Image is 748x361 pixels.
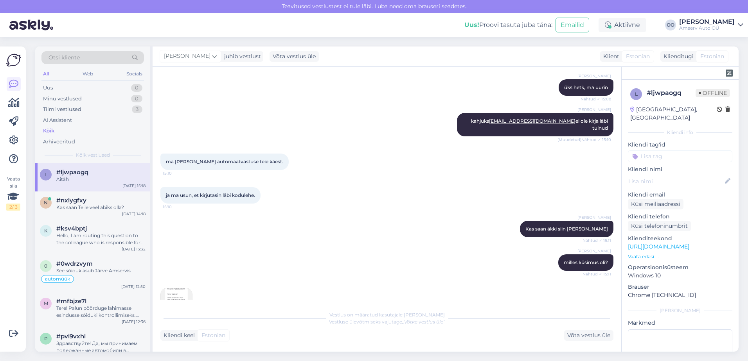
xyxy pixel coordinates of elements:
span: automüük [45,277,70,281]
div: Tere! Palun pöörduge lähimasse esindusse sõiduki kontrollimiseks. Meie spetsialist vaatab sõiduki... [56,305,146,319]
div: 3 [132,105,142,113]
p: Kliendi email [628,191,732,199]
span: 0 [44,263,47,269]
div: Küsi meiliaadressi [628,199,683,209]
div: [PERSON_NAME] [628,307,732,314]
div: See sõiduk asub Järve Amservis [56,267,146,274]
img: zendesk [726,70,733,77]
div: [DATE] 13:32 [122,246,146,252]
span: üks hetk, ma uurin [564,84,608,90]
span: #pvi9vxhl [56,333,86,340]
div: Hello, I am routing this question to the colleague who is responsible for this topic. The reply m... [56,232,146,246]
span: #nxlygfxy [56,197,86,204]
div: [DATE] 12:50 [121,284,146,290]
span: Nähtud ✓ 15:11 [582,271,611,277]
div: Kas saan Teile veel abiks olla? [56,204,146,211]
button: Emailid [556,18,589,32]
span: Estonian [700,52,724,61]
span: Otsi kliente [49,54,80,62]
span: (Muudetud) Nähtud ✓ 15:10 [557,137,611,143]
span: l [45,172,47,177]
div: OO [665,20,676,30]
div: 0 [131,95,142,103]
a: [URL][DOMAIN_NAME] [628,243,689,250]
span: Vestlus on määratud kasutajale [PERSON_NAME] [329,312,445,318]
div: Minu vestlused [43,95,82,103]
div: [PERSON_NAME] [679,19,735,25]
a: [PERSON_NAME]Amserv Auto OÜ [679,19,743,31]
span: kahjuks ei ole kirja läbi tulnud [471,118,609,131]
span: ja ma usun, et kirjutasin läbi kodulehe. [166,192,255,198]
span: Kõik vestlused [76,152,110,159]
span: l [635,91,638,97]
div: Võta vestlus üle [564,330,613,341]
div: Võta vestlus üle [270,51,319,62]
p: Klienditeekond [628,234,732,243]
div: Kliendi keel [160,331,195,340]
div: Amserv Auto OÜ [679,25,735,31]
span: [PERSON_NAME] [164,52,210,61]
span: 15:10 [163,170,192,176]
span: [PERSON_NAME] [577,248,611,254]
p: Vaata edasi ... [628,253,732,260]
span: Offline [696,89,730,97]
p: Kliendi telefon [628,213,732,221]
div: Vaata siia [6,175,20,211]
span: m [44,300,48,306]
div: Aitäh [56,176,146,183]
div: 2 / 3 [6,204,20,211]
span: [PERSON_NAME] [577,107,611,113]
div: [GEOGRAPHIC_DATA], [GEOGRAPHIC_DATA] [630,105,717,122]
img: Askly Logo [6,53,21,68]
div: Uus [43,84,53,92]
b: Uus! [464,21,479,29]
span: milles küsimus oli? [564,259,608,265]
div: Web [81,69,95,79]
span: p [44,336,48,341]
span: Estonian [201,331,225,340]
div: Aktiivne [599,18,646,32]
span: 15:10 [163,204,192,210]
span: #0wdrzvym [56,260,93,267]
div: Socials [125,69,144,79]
img: Attachment [161,288,192,320]
span: n [44,200,48,206]
div: Proovi tasuta juba täna: [464,20,552,30]
div: Küsi telefoninumbrit [628,221,691,231]
div: [DATE] 12:36 [122,319,146,325]
p: Kliendi nimi [628,165,732,173]
span: [PERSON_NAME] [577,73,611,79]
div: Arhiveeritud [43,138,75,146]
div: Kliendi info [628,129,732,136]
p: Operatsioonisüsteem [628,263,732,272]
div: AI Assistent [43,116,72,124]
span: #ljwpaogq [56,169,88,176]
div: Здравствуйте! Да, мы принимаем подержанные автомобили в качестве первоначального взноса за новый ... [56,340,146,354]
span: #mfbjze7l [56,298,86,305]
span: Vestluse ülevõtmiseks vajutage [329,319,445,325]
div: 0 [131,84,142,92]
span: ma [PERSON_NAME] automaatvastuse teie käest. [166,159,283,164]
span: k [44,228,48,234]
span: Nähtud ✓ 15:11 [582,238,611,243]
p: Kliendi tag'id [628,141,732,149]
div: Kõik [43,127,54,135]
a: [EMAIL_ADDRESS][DOMAIN_NAME] [489,118,575,124]
div: Klienditugi [660,52,694,61]
div: All [41,69,50,79]
span: [PERSON_NAME] [577,214,611,220]
p: Märkmed [628,319,732,327]
div: # ljwpaogq [647,88,696,98]
div: [DATE] 15:18 [122,183,146,189]
span: Kas saan äkki siin [PERSON_NAME] [525,226,608,232]
p: Chrome [TECHNICAL_ID] [628,291,732,299]
span: Estonian [626,52,650,61]
div: Tiimi vestlused [43,105,81,113]
i: „Võtke vestlus üle” [402,319,445,325]
input: Lisa nimi [628,177,723,186]
p: Windows 10 [628,272,732,280]
div: Klient [600,52,619,61]
span: Nähtud ✓ 15:08 [581,96,611,102]
input: Lisa tag [628,150,732,162]
p: Brauser [628,283,732,291]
